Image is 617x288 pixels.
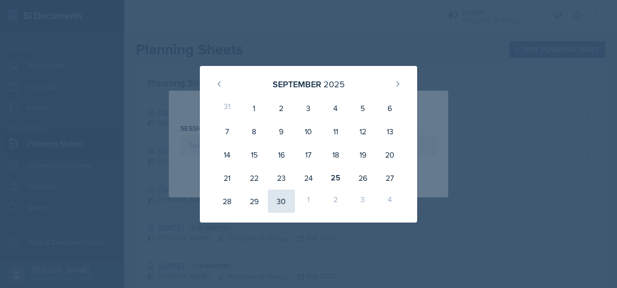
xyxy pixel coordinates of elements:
[241,190,268,213] div: 29
[295,96,322,120] div: 3
[213,120,241,143] div: 7
[241,120,268,143] div: 8
[324,78,345,91] div: 2025
[268,143,295,166] div: 16
[273,78,321,91] div: September
[268,120,295,143] div: 9
[268,96,295,120] div: 2
[213,96,241,120] div: 31
[349,120,376,143] div: 12
[322,190,349,213] div: 2
[213,166,241,190] div: 21
[241,143,268,166] div: 15
[295,143,322,166] div: 17
[376,143,404,166] div: 20
[349,96,376,120] div: 5
[322,166,349,190] div: 25
[349,143,376,166] div: 19
[349,166,376,190] div: 26
[376,96,404,120] div: 6
[376,166,404,190] div: 27
[322,96,349,120] div: 4
[322,143,349,166] div: 18
[349,190,376,213] div: 3
[295,120,322,143] div: 10
[241,96,268,120] div: 1
[241,166,268,190] div: 22
[268,190,295,213] div: 30
[376,190,404,213] div: 4
[295,166,322,190] div: 24
[268,166,295,190] div: 23
[213,190,241,213] div: 28
[322,120,349,143] div: 11
[376,120,404,143] div: 13
[213,143,241,166] div: 14
[295,190,322,213] div: 1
